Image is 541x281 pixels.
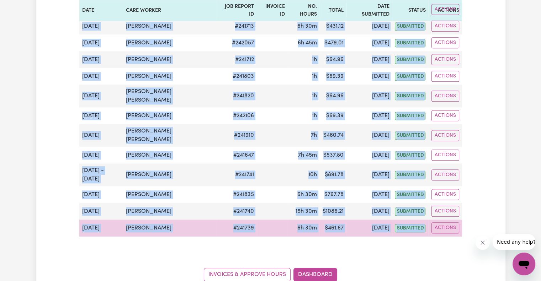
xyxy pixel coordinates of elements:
[123,186,217,203] td: [PERSON_NAME]
[312,113,317,119] span: 1 hour
[431,169,459,180] button: Actions
[217,124,256,147] td: # 241910
[320,68,346,85] td: $ 69.39
[431,21,459,32] button: Actions
[312,57,317,63] span: 1 hour
[217,85,256,107] td: # 241820
[346,18,392,34] td: [DATE]
[123,163,217,186] td: [PERSON_NAME]
[431,130,459,141] button: Actions
[297,23,317,29] span: 6 hours 30 minutes
[298,152,317,158] span: 7 hours 45 minutes
[79,186,123,203] td: [DATE]
[312,93,317,99] span: 1 hour
[308,172,317,178] span: 10 hours
[4,5,43,11] span: Need any help?
[217,220,256,237] td: # 241739
[123,34,217,51] td: [PERSON_NAME]
[346,68,392,85] td: [DATE]
[79,147,123,163] td: [DATE]
[346,107,392,124] td: [DATE]
[320,34,346,51] td: $ 479.01
[217,147,256,163] td: # 241647
[320,18,346,34] td: $ 431.12
[79,51,123,68] td: [DATE]
[123,68,217,85] td: [PERSON_NAME]
[217,107,256,124] td: # 242106
[476,236,490,250] iframe: Close message
[320,85,346,107] td: $ 64.96
[79,107,123,124] td: [DATE]
[395,151,425,160] span: submitted
[320,220,346,237] td: $ 461.67
[346,85,392,107] td: [DATE]
[431,4,459,15] button: Actions
[431,189,459,200] button: Actions
[217,68,256,85] td: # 241803
[346,124,392,147] td: [DATE]
[346,34,392,51] td: [DATE]
[431,150,459,161] button: Actions
[346,186,392,203] td: [DATE]
[79,68,123,85] td: [DATE]
[123,147,217,163] td: [PERSON_NAME]
[123,124,217,147] td: [PERSON_NAME] [PERSON_NAME]
[123,85,217,107] td: [PERSON_NAME] [PERSON_NAME]
[431,110,459,121] button: Actions
[123,18,217,34] td: [PERSON_NAME]
[79,34,123,51] td: [DATE]
[395,39,425,47] span: submitted
[395,171,425,179] span: submitted
[297,192,317,198] span: 6 hours 30 minutes
[79,85,123,107] td: [DATE]
[395,56,425,64] span: submitted
[395,92,425,100] span: submitted
[513,253,535,275] iframe: Button to launch messaging window
[431,71,459,82] button: Actions
[395,112,425,120] span: submitted
[346,163,392,186] td: [DATE]
[217,203,256,220] td: # 241740
[217,163,256,186] td: # 241741
[123,220,217,237] td: [PERSON_NAME]
[296,209,317,214] span: 15 hours 30 minutes
[217,51,256,68] td: # 241712
[395,131,425,140] span: submitted
[346,51,392,68] td: [DATE]
[123,51,217,68] td: [PERSON_NAME]
[320,147,346,163] td: $ 537.80
[395,72,425,81] span: submitted
[79,163,123,186] td: [DATE] - [DATE]
[493,234,535,250] iframe: Message from company
[431,54,459,65] button: Actions
[320,51,346,68] td: $ 64.96
[320,163,346,186] td: $ 891.78
[431,222,459,233] button: Actions
[79,124,123,147] td: [DATE]
[346,220,392,237] td: [DATE]
[79,203,123,220] td: [DATE]
[395,224,425,232] span: submitted
[395,191,425,199] span: submitted
[297,225,317,231] span: 6 hours 30 minutes
[123,203,217,220] td: [PERSON_NAME]
[298,40,317,46] span: 6 hours 45 minutes
[431,91,459,102] button: Actions
[217,18,256,34] td: # 241713
[346,203,392,220] td: [DATE]
[320,186,346,203] td: $ 767.78
[312,74,317,79] span: 1 hour
[217,34,256,51] td: # 242057
[395,22,425,31] span: submitted
[311,133,317,138] span: 7 hours
[79,18,123,34] td: [DATE]
[395,207,425,216] span: submitted
[346,147,392,163] td: [DATE]
[431,37,459,48] button: Actions
[123,107,217,124] td: [PERSON_NAME]
[79,220,123,237] td: [DATE]
[320,203,346,220] td: $ 1086.21
[320,107,346,124] td: $ 69.39
[320,124,346,147] td: $ 460.74
[217,186,256,203] td: # 241835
